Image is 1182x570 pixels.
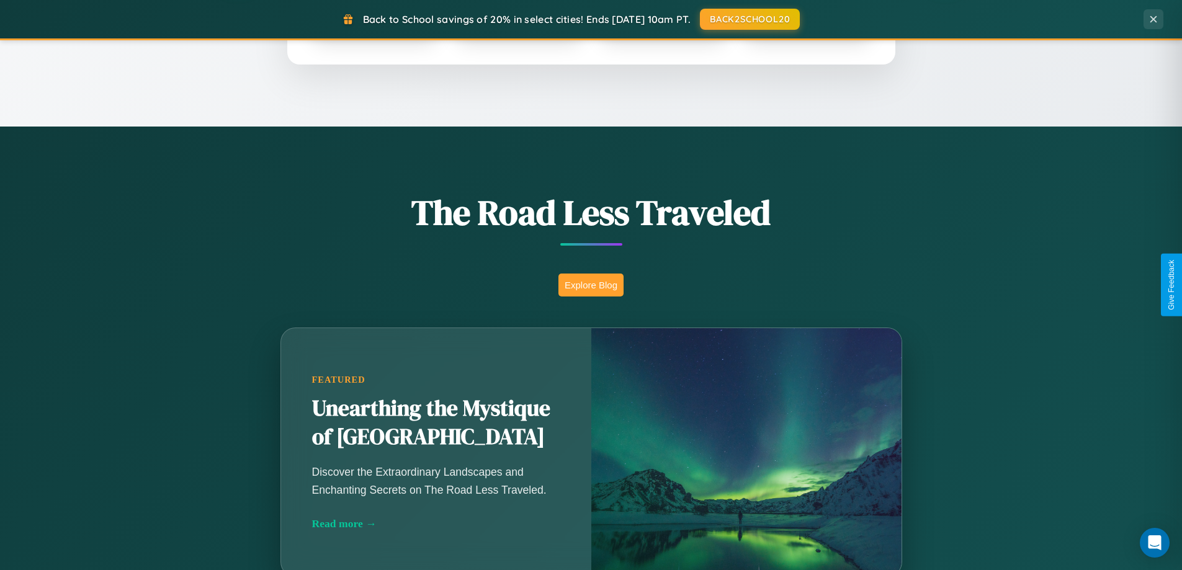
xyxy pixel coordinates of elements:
[1140,528,1170,558] div: Open Intercom Messenger
[363,13,691,25] span: Back to School savings of 20% in select cities! Ends [DATE] 10am PT.
[219,189,964,236] h1: The Road Less Traveled
[312,463,560,498] p: Discover the Extraordinary Landscapes and Enchanting Secrets on The Road Less Traveled.
[312,517,560,530] div: Read more →
[700,9,800,30] button: BACK2SCHOOL20
[312,394,560,452] h2: Unearthing the Mystique of [GEOGRAPHIC_DATA]
[312,375,560,385] div: Featured
[1167,260,1176,310] div: Give Feedback
[558,274,624,296] button: Explore Blog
